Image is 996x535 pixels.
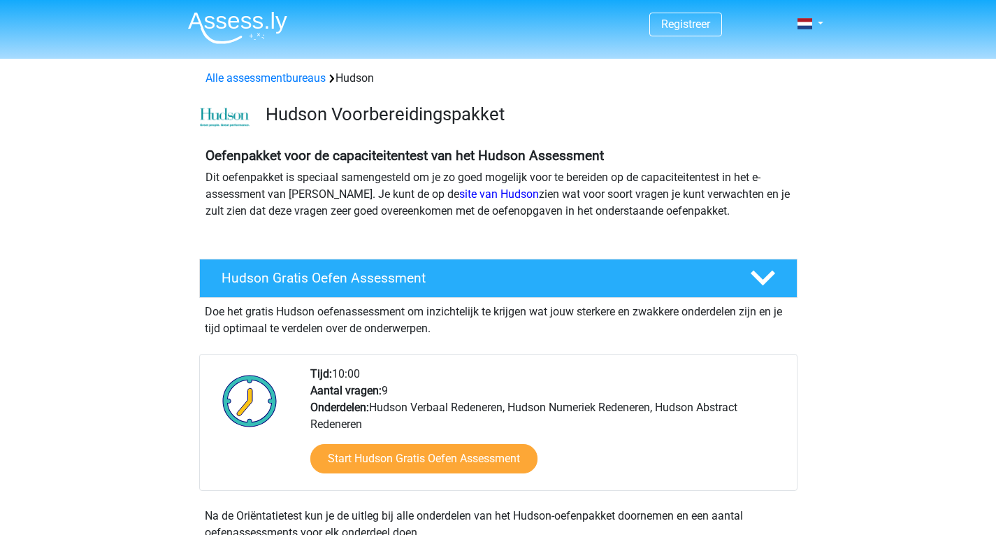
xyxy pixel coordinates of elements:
[310,384,382,397] b: Aantal vragen:
[199,298,797,337] div: Doe het gratis Hudson oefenassessment om inzichtelijk te krijgen wat jouw sterkere en zwakkere on...
[188,11,287,44] img: Assessly
[205,169,791,220] p: Dit oefenpakket is speciaal samengesteld om je zo goed mogelijk voor te bereiden op de capaciteit...
[459,187,539,201] a: site van Hudson
[310,444,537,473] a: Start Hudson Gratis Oefen Assessment
[300,366,796,490] div: 10:00 9 Hudson Verbaal Redeneren, Hudson Numeriek Redeneren, Hudson Abstract Redeneren
[205,148,604,164] b: Oefenpakket voor de capaciteitentest van het Hudson Assessment
[200,108,250,127] img: cefd0e47479f4eb8e8c001c0d358d5812e054fa8.png
[205,71,326,85] a: Alle assessmentbureaus
[215,366,285,436] img: Klok
[266,104,786,125] h3: Hudson Voorbereidingspakket
[194,259,803,298] a: Hudson Gratis Oefen Assessment
[222,270,728,286] h4: Hudson Gratis Oefen Assessment
[310,367,332,380] b: Tijd:
[661,17,710,31] a: Registreer
[310,401,369,414] b: Onderdelen:
[200,70,797,87] div: Hudson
